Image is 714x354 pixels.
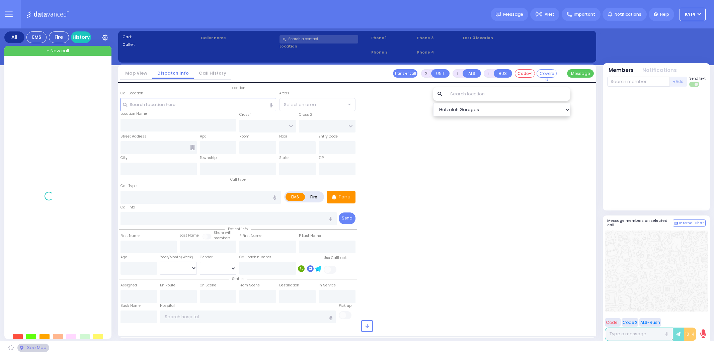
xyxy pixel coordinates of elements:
button: Code 1 [605,318,621,327]
button: Send [339,212,355,224]
button: Notifications [642,67,677,74]
label: Room [239,134,249,139]
span: Patient info [225,227,251,232]
label: EMS [286,193,305,201]
label: Gender [200,255,213,260]
label: En Route [160,283,175,288]
label: Apt [200,134,206,139]
label: From Scene [239,283,260,288]
span: Notifications [615,11,641,17]
a: Dispatch info [152,70,194,76]
button: BUS [494,69,512,78]
input: Search a contact [280,35,358,43]
label: P Last Name [299,233,321,239]
small: Share with [214,230,233,235]
label: Pick up [339,303,351,308]
p: Tone [338,193,350,200]
span: Status [229,276,247,281]
span: Other building occupants [190,145,195,150]
span: Message [503,11,523,18]
div: Fire [49,31,69,43]
label: P First Name [239,233,261,239]
button: Code 2 [622,318,638,327]
label: Call Info [121,205,135,210]
button: Message [567,69,594,78]
label: In Service [319,283,336,288]
label: Areas [279,91,289,96]
label: Call Type [121,183,137,189]
img: Logo [26,10,71,18]
div: See map [17,344,49,352]
span: Location [227,85,249,90]
a: Call History [194,70,231,76]
span: Phone 2 [371,50,415,55]
label: Last 3 location [463,35,527,41]
label: Use Callback [324,255,347,261]
div: All [4,31,24,43]
a: History [71,31,91,43]
label: Township [200,155,217,161]
span: Phone 1 [371,35,415,41]
button: ALS [463,69,481,78]
label: First Name [121,233,140,239]
a: Map View [120,70,152,76]
label: ZIP [319,155,324,161]
label: Street Address [121,134,146,139]
label: Cross 2 [299,112,312,117]
h5: Message members on selected call [607,218,673,227]
label: Caller name [201,35,277,41]
label: Location Name [121,111,147,116]
label: Location [280,43,369,49]
button: Transfer call [393,69,417,78]
label: Hospital [160,303,175,308]
label: Back Home [121,303,141,308]
input: Search location [446,87,570,101]
label: Fire [305,193,323,201]
button: KY14 [680,8,706,21]
label: Call back number [239,255,271,260]
span: Important [574,11,595,17]
label: Entry Code [319,134,338,139]
span: Alert [545,11,554,17]
label: Caller: [123,42,199,48]
button: UNIT [431,69,450,78]
label: Last Name [180,233,199,238]
input: Search location here [121,98,276,111]
button: Internal Chat [673,219,706,227]
span: Select an area [284,101,316,108]
label: Call Location [121,91,143,96]
span: members [214,236,231,241]
span: Phone 3 [417,35,461,41]
img: message.svg [496,12,501,17]
span: Call type [227,177,249,182]
label: State [279,155,289,161]
input: Search hospital [160,311,336,323]
button: Covered [537,69,557,78]
label: Destination [279,283,299,288]
label: Floor [279,134,287,139]
label: Cad: [123,34,199,40]
label: Age [121,255,127,260]
label: Assigned [121,283,137,288]
input: Search member [607,77,670,87]
button: Code-1 [515,69,535,78]
label: On Scene [200,283,216,288]
div: EMS [26,31,47,43]
span: Phone 4 [417,50,461,55]
label: Cross 1 [239,112,251,117]
button: ALS-Rush [639,318,661,327]
div: Year/Month/Week/Day [160,255,197,260]
span: Send text [689,76,706,81]
span: + New call [47,48,69,54]
span: KY14 [685,11,695,17]
img: comment-alt.png [675,222,678,225]
button: Members [609,67,634,74]
label: Turn off text [689,81,700,88]
span: Help [660,11,669,17]
label: City [121,155,128,161]
span: Internal Chat [679,221,704,226]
